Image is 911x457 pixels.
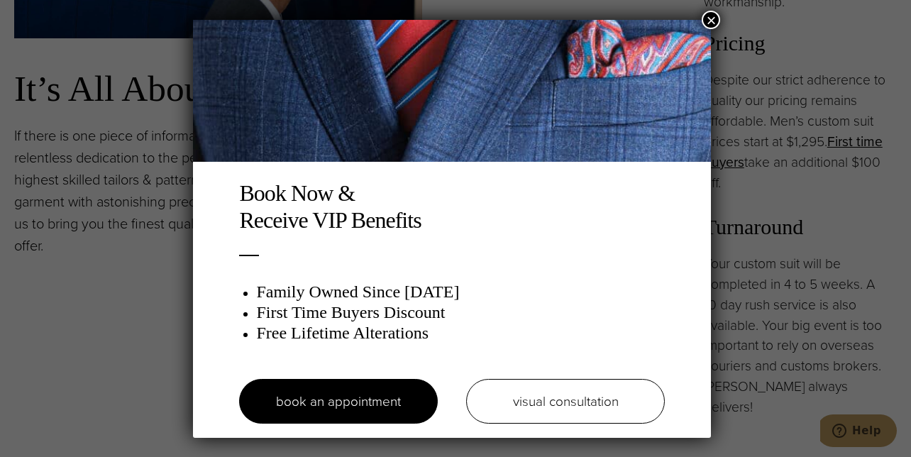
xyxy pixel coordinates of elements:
span: Help [32,10,61,23]
button: Close [702,11,720,29]
h3: First Time Buyers Discount [256,302,665,323]
h3: Free Lifetime Alterations [256,323,665,343]
a: book an appointment [239,379,438,424]
h3: Family Owned Since [DATE] [256,282,665,302]
a: visual consultation [466,379,665,424]
h2: Book Now & Receive VIP Benefits [239,180,665,234]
